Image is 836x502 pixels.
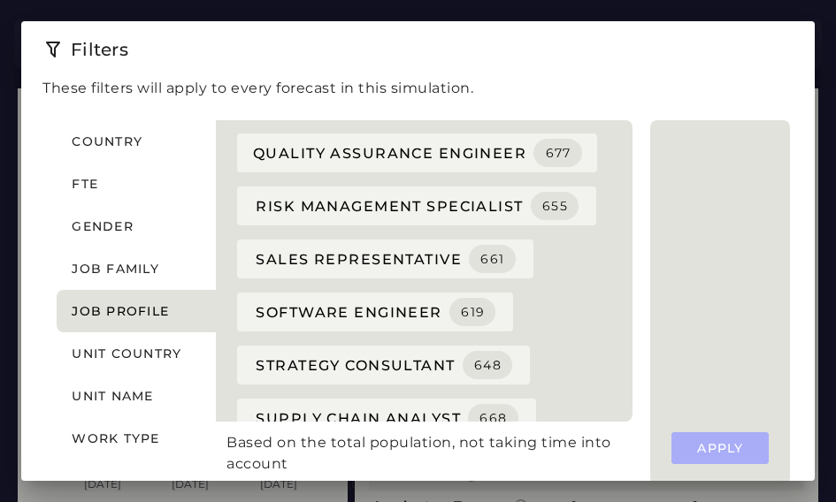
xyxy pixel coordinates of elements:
[237,240,533,278] button: Sales Representative661
[71,303,169,319] span: Job profile
[71,388,154,404] span: Unit name
[255,192,579,220] span: Risk Management Specialist
[237,186,596,225] button: Risk Management Specialist655
[71,35,794,64] div: Filters
[216,422,640,485] div: Based on the total population, not taking time into account
[541,198,569,214] div: 655
[71,261,159,277] span: Job family
[255,351,512,379] span: Strategy Consultant
[255,404,518,432] span: Supply Chain Analyst
[237,293,513,331] button: Software Engineer619
[71,218,134,234] span: Gender
[71,133,142,149] span: Country
[252,139,582,167] span: Quality Assurance Engineer
[71,176,98,192] span: FTE
[255,298,495,326] span: Software Engineer
[237,399,536,437] button: Supply Chain Analyst668
[71,430,160,446] span: Work type
[544,145,571,161] div: 677
[255,245,516,273] span: Sales Representative
[237,346,530,384] button: Strategy Consultant648
[460,304,486,320] div: 619
[479,410,508,426] div: 668
[71,346,181,361] span: Unit country
[237,133,597,172] button: Quality Assurance Engineer677
[479,251,505,267] div: 661
[473,357,502,373] div: 648
[42,78,794,106] p: These filters will apply to every forecast in this simulation.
